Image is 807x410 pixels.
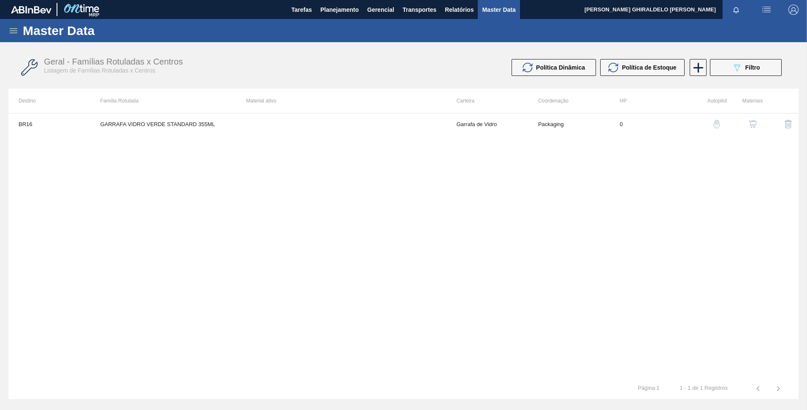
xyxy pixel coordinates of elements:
[706,59,786,76] div: Filtrar Família Rotulada x Centro
[445,5,474,15] span: Relatórios
[748,120,757,128] img: shopping-cart-icon
[767,114,799,134] div: Excluir Família Rotulada X Centro
[707,114,727,134] button: auto-pilot-icon
[512,59,600,76] div: Atualizar Política Dinâmica
[622,64,676,71] span: Política de Estoque
[696,114,727,134] div: Configuração Auto Pilot
[712,120,721,128] img: auto-pilot-icon
[745,64,760,71] span: Filtro
[600,59,685,76] button: Política de Estoque
[761,5,772,15] img: userActions
[11,6,51,13] img: TNhmsLtSVTkK8tSr43FrP2fwEKptu5GPRR3wAAAABJRU5ErkJggg==
[446,89,528,113] th: Carteira
[689,59,706,76] div: Nova Família Rotulada x Centro
[291,5,312,15] span: Tarefas
[44,57,183,66] span: Geral - Famílias Rotuladas x Centros
[90,89,236,113] th: Família Rotulada
[90,113,236,135] td: GARRAFA VIDRO VERDE STANDARD 355ML
[670,378,738,391] td: 1 - 1 de 1 Registros
[8,89,90,113] th: Destino
[44,67,155,74] span: Listagem de Famílias Rotuladas x Centros
[367,5,394,15] span: Gerencial
[731,114,763,134] div: Ver Materiais
[512,59,596,76] button: Política Dinâmica
[783,119,793,129] img: delete-icon
[528,113,609,135] td: Packaging
[528,89,609,113] th: Coordenação
[778,114,799,134] button: delete-icon
[710,59,782,76] button: Filtro
[788,5,799,15] img: Logout
[482,5,515,15] span: Master Data
[691,89,727,113] th: Autopilot
[600,59,689,76] div: Atualizar Política de Estoque em Massa
[236,89,446,113] th: Material ativo
[536,64,585,71] span: Política Dinâmica
[742,114,763,134] button: shopping-cart-icon
[609,113,691,135] td: 0
[723,4,750,16] button: Notificações
[727,89,763,113] th: Materiais
[23,26,173,35] h1: Master Data
[8,113,90,135] td: BR16
[403,5,436,15] span: Transportes
[446,113,528,135] td: Garrafa de Vidro
[320,5,359,15] span: Planejamento
[609,89,691,113] th: HP
[628,378,669,391] td: Página : 1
